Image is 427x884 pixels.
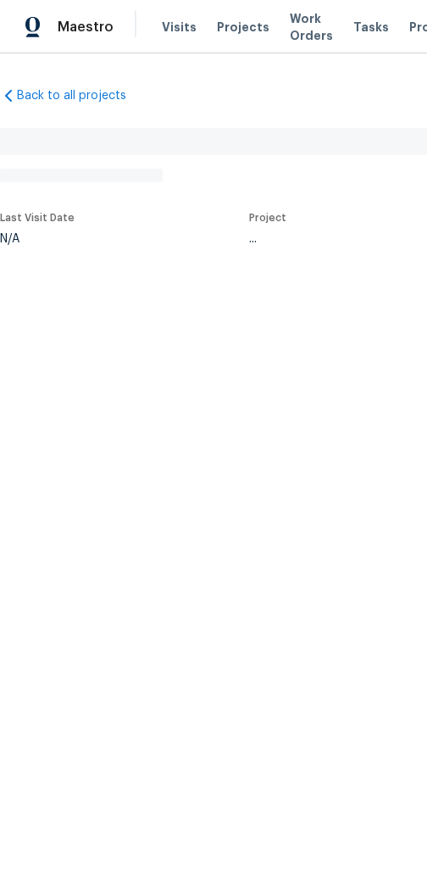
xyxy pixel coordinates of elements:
[217,19,269,36] span: Projects
[353,21,389,33] span: Tasks
[290,10,333,44] span: Work Orders
[58,19,114,36] span: Maestro
[162,19,197,36] span: Visits
[249,213,286,223] span: Project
